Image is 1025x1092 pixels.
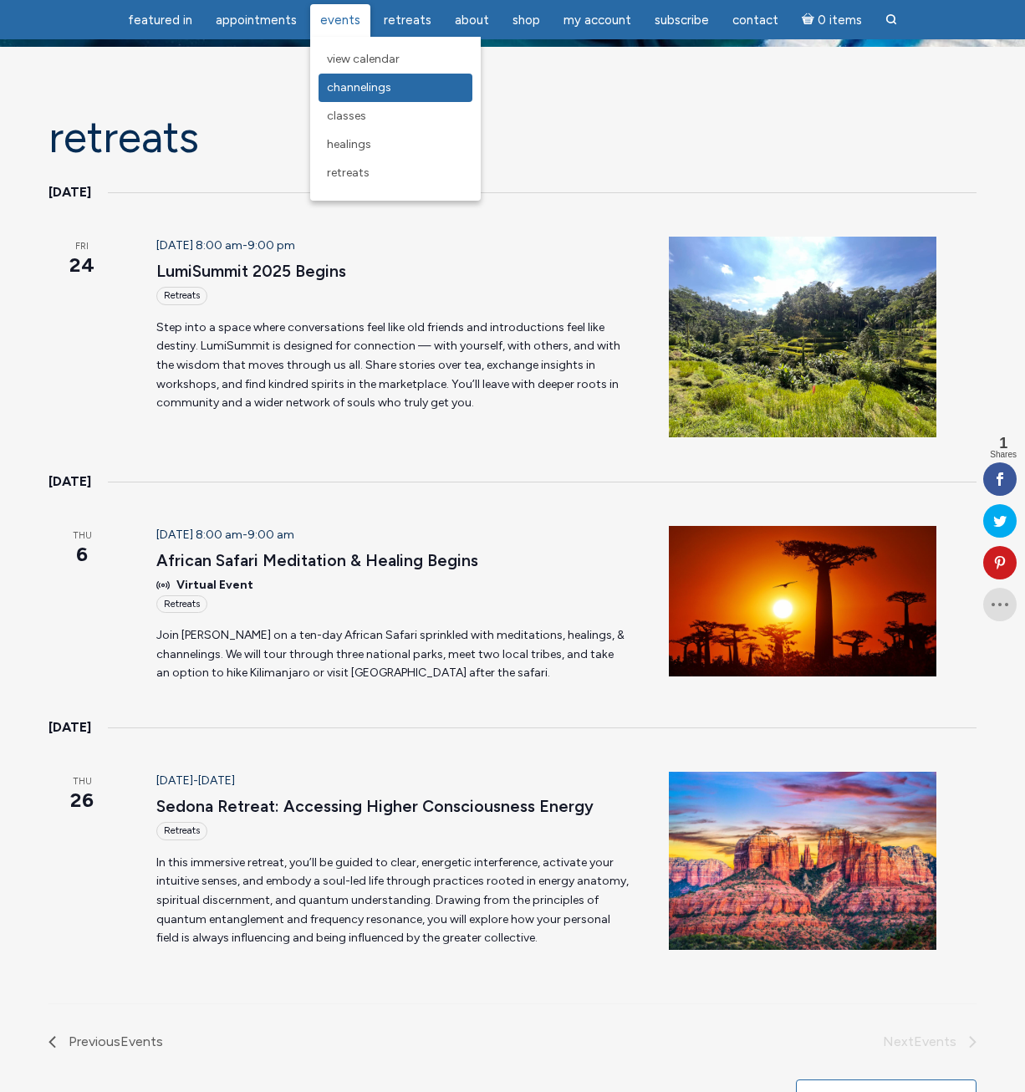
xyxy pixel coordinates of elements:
div: Retreats [156,822,207,839]
div: Retreats [156,595,207,613]
time: - [156,238,295,253]
span: Virtual Event [176,576,253,595]
a: Retreats [374,4,441,37]
a: Appointments [206,4,307,37]
h1: Retreats [48,114,977,161]
span: 24 [48,251,116,279]
a: About [445,4,499,37]
a: Channelings [319,74,472,102]
span: Subscribe [655,13,709,28]
a: Classes [319,102,472,130]
img: Baobab-Tree-Sunset-JBM [669,526,936,676]
span: About [455,13,489,28]
span: Healings [327,137,371,151]
span: Channelings [327,80,391,94]
a: African Safari Meditation & Healing Begins [156,551,478,571]
time: [DATE] [48,717,91,738]
span: [DATE] 8:00 am [156,238,242,253]
a: Retreats [319,159,472,187]
span: Thu [48,529,116,543]
p: In this immersive retreat, you’ll be guided to clear, energetic interference, activate your intui... [156,854,629,948]
a: Subscribe [645,4,719,37]
span: Contact [732,13,778,28]
time: [DATE] [48,471,91,492]
i: Cart [802,13,818,28]
a: Contact [722,4,788,37]
span: Events [120,1033,163,1049]
img: Sedona-Arizona [669,772,936,950]
span: Events [320,13,360,28]
span: My Account [563,13,631,28]
span: Thu [48,775,116,789]
p: Step into a space where conversations feel like old friends and introductions feel like destiny. ... [156,319,629,413]
span: [DATE] 8:00 am [156,528,242,542]
span: Retreats [384,13,431,28]
a: My Account [553,4,641,37]
a: Healings [319,130,472,159]
time: - [156,773,235,788]
span: View Calendar [327,52,400,66]
span: [DATE] [198,773,235,788]
a: Sedona Retreat: Accessing Higher Consciousness Energy [156,797,594,817]
time: - [156,528,294,542]
span: Previous [69,1031,163,1053]
span: Classes [327,109,366,123]
a: View Calendar [319,45,472,74]
div: List of Events [48,181,977,950]
span: 0 items [818,14,862,27]
span: 6 [48,540,116,569]
span: Shop [512,13,540,28]
p: Join [PERSON_NAME] on a ten-day African Safari sprinkled with meditations, healings, & channeling... [156,626,629,683]
span: 26 [48,786,116,814]
span: Appointments [216,13,297,28]
time: [DATE] [48,181,91,203]
a: Previous Events [48,1031,163,1053]
a: Shop [502,4,550,37]
a: LumiSummit 2025 Begins [156,262,346,282]
span: 9:00 pm [247,238,295,253]
span: [DATE] [156,773,193,788]
a: Cart0 items [792,3,872,37]
a: featured in [118,4,202,37]
span: Shares [990,451,1017,459]
span: 1 [990,436,1017,451]
span: Retreats [327,166,370,180]
img: JBM Bali Rice Fields 2 [669,237,936,437]
span: featured in [128,13,192,28]
a: Events [310,4,370,37]
span: Fri [48,240,116,254]
span: 9:00 am [247,528,294,542]
div: Retreats [156,287,207,304]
